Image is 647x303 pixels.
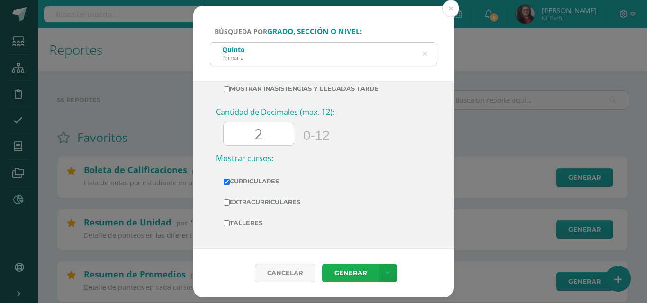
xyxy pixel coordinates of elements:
[224,196,423,209] label: Extracurriculares
[303,128,330,142] span: 0-12
[216,107,431,117] h3: Cantidad de Decimales (max. 12):
[255,264,315,282] div: Cancelar
[224,82,423,95] label: Mostrar inasistencias y llegadas tarde
[215,27,362,36] span: Búsqueda por
[224,175,423,188] label: Curriculares
[224,199,230,206] input: Extracurriculares
[216,153,431,164] h3: Mostrar cursos:
[224,179,230,185] input: Curriculares
[267,26,362,36] strong: grado, sección o nivel:
[222,45,245,54] div: Quinto
[224,220,230,226] input: Talleres
[224,86,230,92] input: Mostrar inasistencias y llegadas tarde
[224,216,423,230] label: Talleres
[210,43,437,66] input: ej. Primero primaria, etc.
[322,264,379,282] a: Generar
[222,54,245,61] div: Primaria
